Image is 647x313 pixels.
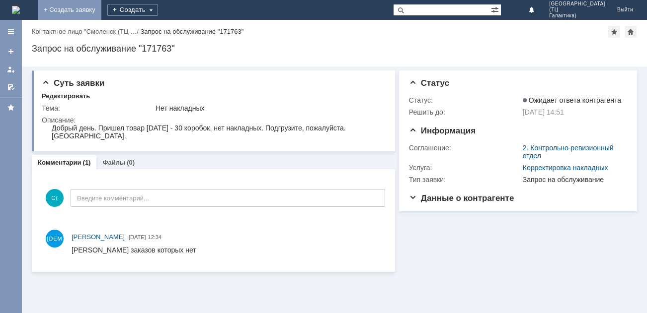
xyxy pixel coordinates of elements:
[32,28,137,35] a: Контактное лицо "Смоленск (ТЦ …
[72,233,125,241] span: [PERSON_NAME]
[523,164,608,172] a: Корректировка накладных
[12,6,20,14] a: Перейти на домашнюю страницу
[409,108,521,116] div: Решить до:
[38,159,81,166] a: Комментарии
[46,189,64,207] span: С(
[523,176,623,184] div: Запрос на обслуживание
[549,13,605,19] span: Галактика)
[127,159,135,166] div: (0)
[409,78,449,88] span: Статус
[3,44,19,60] a: Создать заявку
[523,144,614,160] a: 2. Контрольно-ревизионный отдел
[523,96,621,104] span: Ожидает ответа контрагента
[409,126,476,135] span: Информация
[608,26,620,38] div: Добавить в избранное
[83,159,91,166] div: (1)
[140,28,243,35] div: Запрос на обслуживание "171763"
[72,232,125,242] a: [PERSON_NAME]
[12,6,20,14] img: logo
[625,26,637,38] div: Сделать домашней страницей
[549,7,605,13] span: (ТЦ
[148,234,162,240] span: 12:34
[409,144,521,152] div: Соглашение:
[129,234,146,240] span: [DATE]
[409,164,521,172] div: Услуга:
[42,92,90,100] div: Редактировать
[3,79,19,95] a: Мои согласования
[42,78,104,88] span: Суть заявки
[523,108,564,116] span: [DATE] 14:51
[107,4,158,16] div: Создать
[549,1,605,7] span: [GEOGRAPHIC_DATA]
[3,62,19,77] a: Мои заявки
[491,4,501,14] span: Расширенный поиск
[32,28,140,35] div: /
[409,193,514,203] span: Данные о контрагенте
[102,159,125,166] a: Файлы
[32,44,637,54] div: Запрос на обслуживание "171763"
[409,96,521,104] div: Статус:
[42,116,384,124] div: Описание:
[156,104,382,112] div: Нет накладных
[409,176,521,184] div: Тип заявки:
[42,104,154,112] div: Тема:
